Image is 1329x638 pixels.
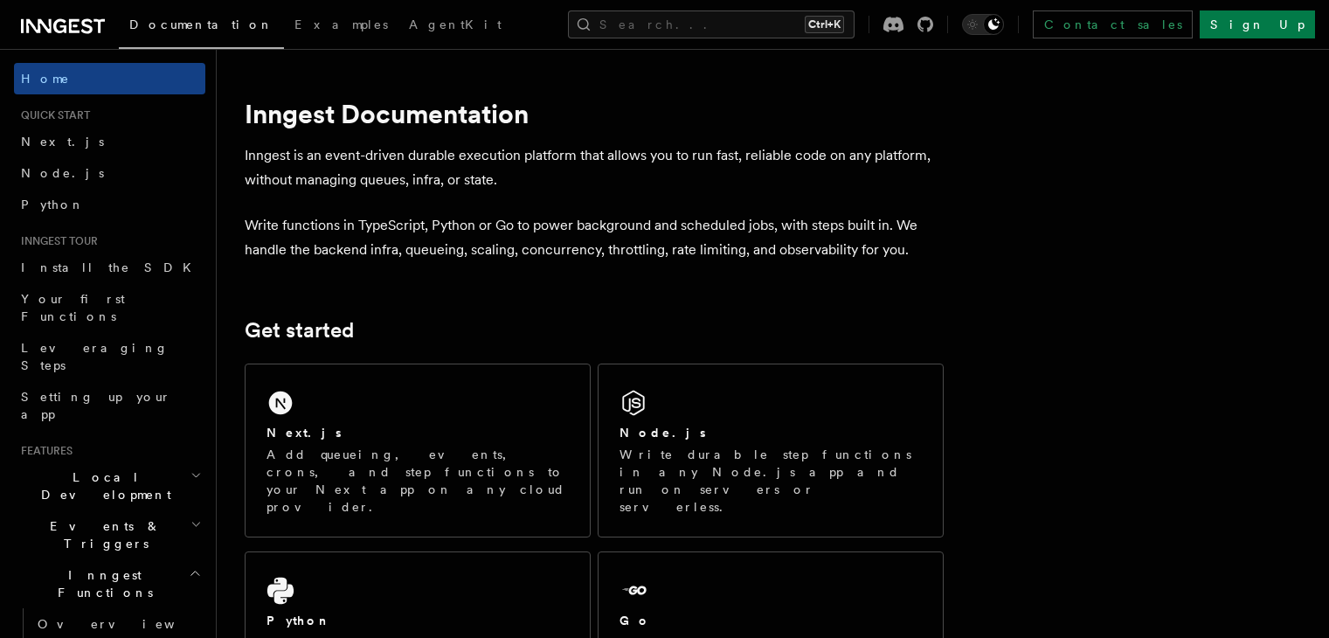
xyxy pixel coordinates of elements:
[620,612,651,629] h2: Go
[119,5,284,49] a: Documentation
[245,318,354,343] a: Get started
[568,10,855,38] button: Search...Ctrl+K
[266,612,331,629] h2: Python
[14,234,98,248] span: Inngest tour
[245,364,591,537] a: Next.jsAdd queueing, events, crons, and step functions to your Next app on any cloud provider.
[14,510,205,559] button: Events & Triggers
[620,446,922,516] p: Write durable step functions in any Node.js app and run on servers or serverless.
[1033,10,1193,38] a: Contact sales
[14,332,205,381] a: Leveraging Steps
[398,5,512,47] a: AgentKit
[620,424,706,441] h2: Node.js
[38,617,218,631] span: Overview
[14,126,205,157] a: Next.js
[14,63,205,94] a: Home
[21,166,104,180] span: Node.js
[805,16,844,33] kbd: Ctrl+K
[14,108,90,122] span: Quick start
[409,17,502,31] span: AgentKit
[245,143,944,192] p: Inngest is an event-driven durable execution platform that allows you to run fast, reliable code ...
[266,424,342,441] h2: Next.js
[14,559,205,608] button: Inngest Functions
[14,252,205,283] a: Install the SDK
[14,189,205,220] a: Python
[1200,10,1315,38] a: Sign Up
[14,468,190,503] span: Local Development
[14,381,205,430] a: Setting up your app
[14,444,73,458] span: Features
[294,17,388,31] span: Examples
[14,283,205,332] a: Your first Functions
[266,446,569,516] p: Add queueing, events, crons, and step functions to your Next app on any cloud provider.
[129,17,273,31] span: Documentation
[21,390,171,421] span: Setting up your app
[21,198,85,212] span: Python
[14,566,189,601] span: Inngest Functions
[245,98,944,129] h1: Inngest Documentation
[14,157,205,189] a: Node.js
[245,213,944,262] p: Write functions in TypeScript, Python or Go to power background and scheduled jobs, with steps bu...
[284,5,398,47] a: Examples
[21,292,125,323] span: Your first Functions
[14,517,190,552] span: Events & Triggers
[21,70,70,87] span: Home
[21,260,202,274] span: Install the SDK
[14,461,205,510] button: Local Development
[21,135,104,149] span: Next.js
[962,14,1004,35] button: Toggle dark mode
[21,341,169,372] span: Leveraging Steps
[598,364,944,537] a: Node.jsWrite durable step functions in any Node.js app and run on servers or serverless.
